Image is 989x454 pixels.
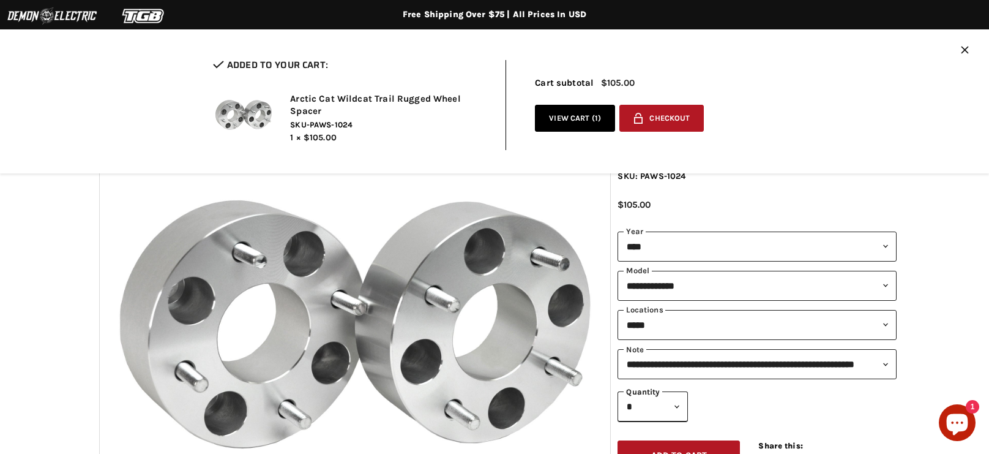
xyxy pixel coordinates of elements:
[213,60,487,70] h2: Added to your cart:
[618,232,897,262] select: year
[304,132,337,143] span: $105.00
[290,93,487,117] h2: Arctic Cat Wildcat Trail Rugged Wheel Spacer
[618,199,651,210] span: $105.00
[290,119,487,131] span: SKU-PAWS-1024
[618,392,688,422] select: Quantity
[601,78,635,88] span: $105.00
[6,4,98,28] img: Demon Electric Logo 2
[618,349,897,379] select: keys
[649,114,690,123] span: Checkout
[618,271,897,301] select: modal-name
[290,132,300,143] span: 1 ×
[758,441,802,450] span: Share this:
[213,86,274,148] img: Arctic Cat Wildcat Trail Rugged Wheel Spacer
[618,170,897,183] div: SKU: PAWS-1024
[618,310,897,340] select: keys
[535,105,615,132] a: View cart (1)
[535,77,594,88] span: Cart subtotal
[595,113,598,123] span: 1
[935,404,979,444] inbox-online-store-chat: Shopify online store chat
[98,4,190,28] img: TGB Logo 2
[961,46,969,56] button: Close
[5,9,984,20] div: Free Shipping Over $75 | All Prices In USD
[615,105,704,137] form: cart checkout
[619,105,704,132] button: Checkout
